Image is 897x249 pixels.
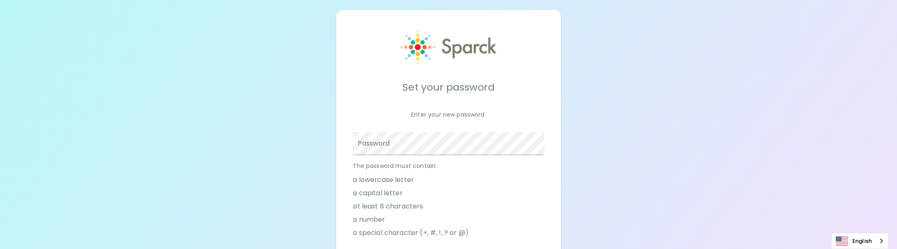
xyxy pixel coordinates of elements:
[353,162,544,170] p: The password must contain:
[353,175,414,185] span: a lowercase letter
[353,81,544,94] h5: Set your password
[831,233,889,249] div: Language
[401,30,496,65] img: Sparck logo
[353,228,469,238] span: a special character (+, #, !, ? or @)
[353,188,402,198] span: a capital letter
[353,110,544,119] p: Enter your new password.
[831,233,889,249] aside: Language selected: English
[353,201,423,211] span: at least 8 characters
[832,233,888,249] a: English
[353,215,385,225] span: a number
